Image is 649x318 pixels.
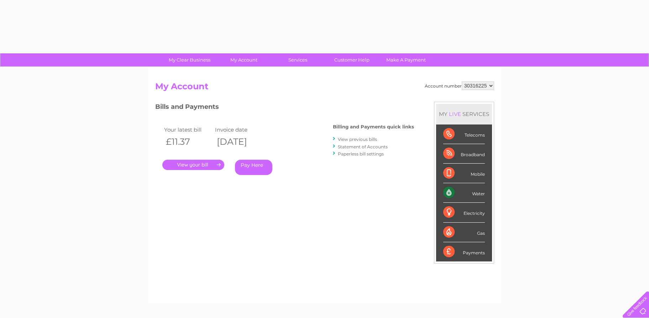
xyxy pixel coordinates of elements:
[323,53,381,67] a: Customer Help
[162,134,214,149] th: £11.37
[213,125,265,134] td: Invoice date
[333,124,414,129] h4: Billing and Payments quick links
[213,134,265,149] th: [DATE]
[162,160,224,170] a: .
[338,137,377,142] a: View previous bills
[436,104,492,124] div: MY SERVICES
[155,81,494,95] h2: My Account
[268,53,327,67] a: Services
[214,53,273,67] a: My Account
[160,53,219,67] a: My Clear Business
[443,203,485,222] div: Electricity
[155,102,414,114] h3: Bills and Payments
[338,144,388,149] a: Statement of Accounts
[443,183,485,203] div: Water
[448,111,462,117] div: LIVE
[338,151,384,157] a: Paperless bill settings
[443,242,485,261] div: Payments
[443,164,485,183] div: Mobile
[425,81,494,90] div: Account number
[377,53,435,67] a: Make A Payment
[235,160,272,175] a: Pay Here
[162,125,214,134] td: Your latest bill
[443,124,485,144] div: Telecoms
[443,223,485,242] div: Gas
[443,144,485,164] div: Broadband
